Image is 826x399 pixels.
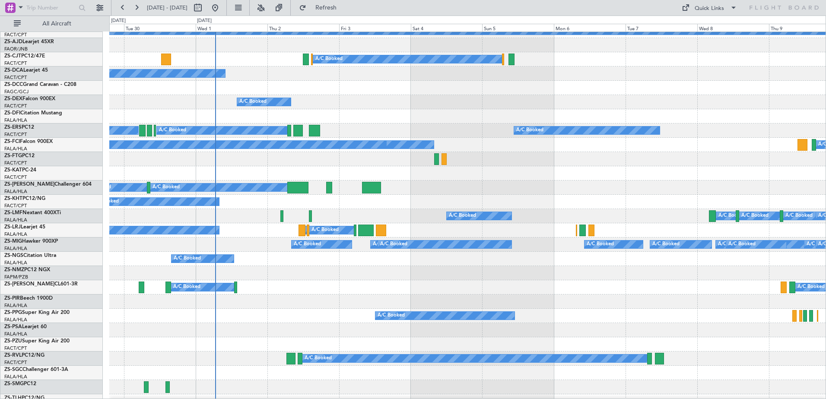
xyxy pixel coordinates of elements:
[4,317,27,323] a: FALA/HLA
[4,282,78,287] a: ZS-[PERSON_NAME]CL601-3R
[4,310,70,315] a: ZS-PPGSuper King Air 200
[697,24,769,32] div: Wed 8
[4,245,27,252] a: FALA/HLA
[4,74,27,81] a: FACT/CPT
[10,17,94,31] button: All Aircraft
[4,367,22,372] span: ZS-SGC
[4,39,54,44] a: ZS-AJDLearjet 45XR
[797,281,825,294] div: A/C Booked
[4,153,22,158] span: ZS-FTG
[4,217,27,223] a: FALA/HLA
[4,39,22,44] span: ZS-AJD
[4,253,23,258] span: ZS-NGS
[4,367,68,372] a: ZS-SGCChallenger 601-3A
[4,324,22,329] span: ZS-PSA
[4,46,28,52] a: FAOR/JNB
[4,310,22,315] span: ZS-PPG
[4,54,21,59] span: ZS-CJT
[785,209,813,222] div: A/C Booked
[554,24,626,32] div: Mon 6
[4,125,22,130] span: ZS-ERS
[626,24,697,32] div: Tue 7
[4,188,27,195] a: FALA/HLA
[718,209,746,222] div: A/C Booked
[4,203,27,209] a: FACT/CPT
[4,339,22,344] span: ZS-PZU
[267,24,339,32] div: Thu 2
[4,239,58,244] a: ZS-MIGHawker 900XP
[373,238,400,251] div: A/C Booked
[174,252,201,265] div: A/C Booked
[4,68,23,73] span: ZS-DCA
[4,381,36,386] a: ZS-SMGPC12
[239,95,267,108] div: A/C Booked
[4,267,50,272] a: ZS-NMZPC12 NGX
[4,196,45,201] a: ZS-KHTPC12/NG
[4,253,56,258] a: ZS-NGSCitation Ultra
[4,260,27,266] a: FALA/HLA
[339,24,411,32] div: Fri 3
[4,103,27,109] a: FACT/CPT
[305,352,332,365] div: A/C Booked
[380,238,407,251] div: A/C Booked
[4,225,45,230] a: ZS-LRJLearjet 45
[411,24,483,32] div: Sat 4
[197,17,212,25] div: [DATE]
[4,231,27,237] a: FALA/HLA
[173,281,200,294] div: A/C Booked
[4,96,22,101] span: ZS-DEX
[4,331,27,337] a: FALA/HLA
[4,160,27,166] a: FACT/CPT
[4,54,45,59] a: ZS-CJTPC12/47E
[22,21,91,27] span: All Aircraft
[4,82,23,87] span: ZS-DCC
[308,5,344,11] span: Refresh
[449,209,476,222] div: A/C Booked
[4,302,27,309] a: FALA/HLA
[4,339,70,344] a: ZS-PZUSuper King Air 200
[4,96,55,101] a: ZS-DEXFalcon 900EX
[4,111,20,116] span: ZS-DFI
[4,239,22,244] span: ZS-MIG
[4,225,21,230] span: ZS-LRJ
[695,4,724,13] div: Quick Links
[4,210,22,215] span: ZS-LMF
[4,381,24,386] span: ZS-SMG
[152,181,180,194] div: A/C Booked
[315,53,343,66] div: A/C Booked
[4,117,27,123] a: FALA/HLA
[728,238,756,251] div: A/C Booked
[111,17,126,25] div: [DATE]
[124,24,196,32] div: Tue 30
[4,60,27,66] a: FACT/CPT
[4,296,53,301] a: ZS-PIRBeech 1900D
[4,146,27,152] a: FALA/HLA
[4,374,27,380] a: FALA/HLA
[4,174,27,180] a: FACT/CPT
[4,296,20,301] span: ZS-PIR
[4,131,27,138] a: FACT/CPT
[4,68,48,73] a: ZS-DCALearjet 45
[4,353,22,358] span: ZS-RVL
[4,153,35,158] a: ZS-FTGPC12
[294,238,321,251] div: A/C Booked
[4,32,27,38] a: FACT/CPT
[4,111,62,116] a: ZS-DFICitation Mustang
[4,324,47,329] a: ZS-PSALearjet 60
[4,345,27,351] a: FACT/CPT
[4,267,24,272] span: ZS-NMZ
[4,282,54,287] span: ZS-[PERSON_NAME]
[4,125,34,130] a: ZS-ERSPC12
[4,353,44,358] a: ZS-RVLPC12/NG
[4,182,92,187] a: ZS-[PERSON_NAME]Challenger 604
[311,224,339,237] div: A/C Booked
[4,82,76,87] a: ZS-DCCGrand Caravan - C208
[677,1,741,15] button: Quick Links
[718,238,745,251] div: A/C Booked
[26,1,76,14] input: Trip Number
[4,182,54,187] span: ZS-[PERSON_NAME]
[652,238,680,251] div: A/C Booked
[4,139,20,144] span: ZS-FCI
[159,124,186,137] div: A/C Booked
[741,209,769,222] div: A/C Booked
